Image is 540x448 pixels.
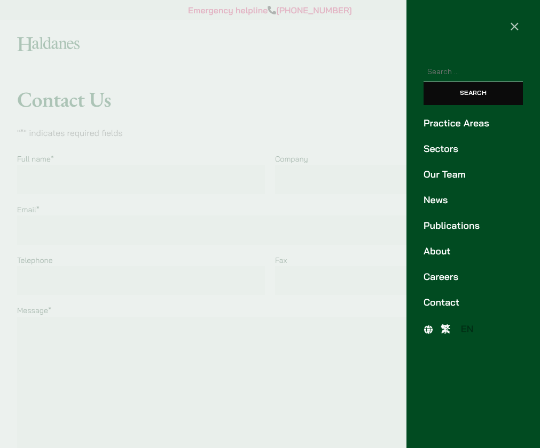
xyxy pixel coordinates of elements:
a: Practice Areas [424,116,523,131]
a: Publications [424,219,523,233]
span: EN [461,323,474,335]
a: Contact [424,295,523,310]
a: EN [456,322,479,337]
a: News [424,193,523,207]
a: 繁 [435,322,456,337]
input: Search [424,82,523,105]
span: × [510,16,520,35]
a: Our Team [424,167,523,182]
span: 繁 [441,323,450,335]
a: Sectors [424,142,523,156]
a: About [424,244,523,259]
input: Search for: [424,62,523,82]
a: Careers [424,270,523,284]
